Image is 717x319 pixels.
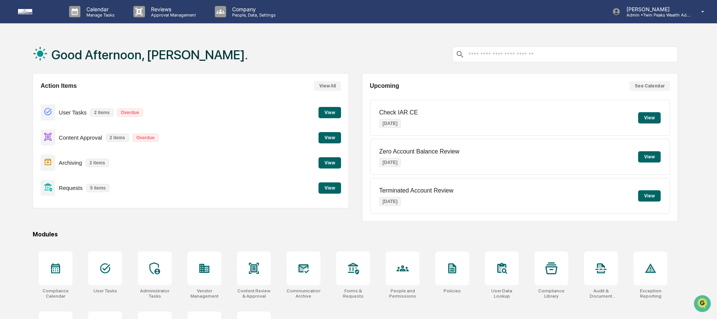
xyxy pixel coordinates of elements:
p: Approval Management [145,12,200,18]
button: View [638,151,661,163]
a: View [318,134,341,141]
p: Calendar [80,6,118,12]
div: Vendor Management [187,288,221,299]
p: Overdue [133,134,158,142]
p: Reviews [145,6,200,12]
button: See Calendar [629,81,670,91]
div: Forms & Requests [336,288,370,299]
button: View [638,112,661,123]
div: We're available if you need us! [26,65,95,71]
p: 2 items [106,134,129,142]
p: 5 items [86,184,109,192]
div: Policies [444,288,461,293]
div: Communications Archive [287,288,320,299]
div: People and Permissions [386,288,420,299]
img: logo [18,9,54,14]
p: Admin • Twin Peaks Wealth Advisors [620,12,690,18]
button: View [318,157,341,169]
div: Modules [33,231,678,238]
h2: Upcoming [370,83,399,89]
div: Administrator Tasks [138,288,172,299]
span: Preclearance [15,95,48,102]
a: View [318,184,341,191]
p: Company [226,6,279,12]
p: [DATE] [379,197,401,206]
h1: Good Afternoon, [PERSON_NAME]. [51,47,248,62]
button: View [318,107,341,118]
div: Content Review & Approval [237,288,271,299]
img: 1746055101610-c473b297-6a78-478c-a979-82029cc54cd1 [8,57,21,71]
div: Compliance Library [534,288,568,299]
a: View [318,159,341,166]
p: Zero Account Balance Review [379,148,459,155]
p: Content Approval [59,134,102,141]
h2: Action Items [41,83,77,89]
span: Data Lookup [15,109,47,116]
div: Start new chat [26,57,123,65]
a: View [318,108,341,116]
div: 🔎 [8,110,14,116]
p: Archiving [59,159,82,166]
a: 🔎Data Lookup [5,106,50,119]
button: View All [314,81,341,91]
button: View [318,182,341,194]
button: View [638,190,661,202]
div: 🗄️ [54,95,60,101]
p: Check IAR CE [379,109,418,116]
div: Exception Reporting [634,288,667,299]
div: Compliance Calendar [39,288,72,299]
div: 🖐️ [8,95,14,101]
span: Pylon [75,127,91,133]
iframe: Open customer support [693,294,713,314]
p: [DATE] [379,119,401,128]
p: [DATE] [379,158,401,167]
div: User Data Lookup [485,288,519,299]
p: Manage Tasks [80,12,118,18]
div: User Tasks [94,288,117,293]
p: Requests [59,185,83,191]
p: 2 items [86,159,109,167]
a: 🗄️Attestations [51,92,96,105]
a: 🖐️Preclearance [5,92,51,105]
p: Terminated Account Review [379,187,453,194]
p: User Tasks [59,109,87,116]
a: Powered byPylon [53,127,91,133]
div: Audit & Document Logs [584,288,618,299]
p: People, Data, Settings [226,12,279,18]
p: Overdue [117,108,143,117]
p: [PERSON_NAME] [620,6,690,12]
p: 2 items [90,108,113,117]
p: How can we help? [8,16,137,28]
button: Start new chat [128,60,137,69]
button: View [318,132,341,143]
span: Attestations [62,95,93,102]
